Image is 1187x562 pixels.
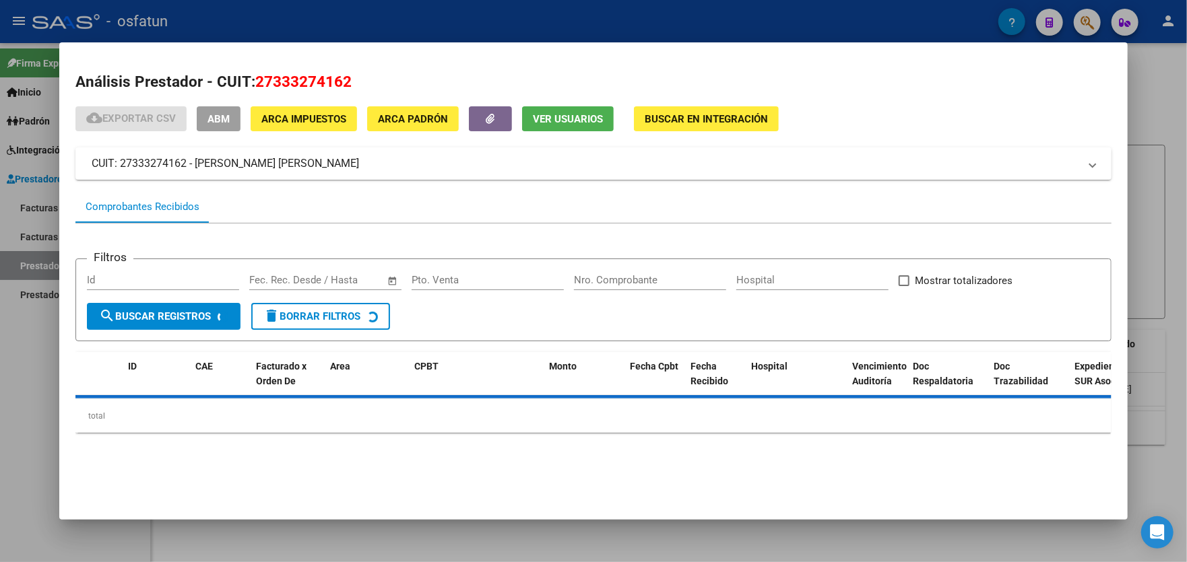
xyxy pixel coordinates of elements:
span: Ver Usuarios [533,113,603,125]
datatable-header-cell: Hospital [746,352,847,411]
span: Expediente SUR Asociado [1074,361,1134,387]
span: Facturado x Orden De [256,361,307,387]
mat-icon: cloud_download [86,110,102,126]
button: Borrar Filtros [251,303,390,330]
span: Exportar CSV [86,112,176,125]
mat-icon: search [99,308,115,324]
button: Open calendar [385,273,401,289]
button: ARCA Padrón [367,106,459,131]
datatable-header-cell: Fecha Recibido [685,352,746,411]
button: ABM [197,106,240,131]
datatable-header-cell: Vencimiento Auditoría [847,352,907,411]
h3: Filtros [87,248,133,266]
button: Buscar en Integración [634,106,779,131]
span: ARCA Impuestos [261,113,346,125]
span: Buscar en Integración [645,113,768,125]
mat-panel-title: CUIT: 27333274162 - [PERSON_NAME] [PERSON_NAME] [92,155,1079,172]
h2: Análisis Prestador - CUIT: [75,71,1112,94]
span: CAE [195,361,213,372]
span: ABM [207,113,230,125]
span: Fecha Cpbt [630,361,678,372]
datatable-header-cell: ID [123,352,190,411]
span: Fecha Recibido [691,361,728,387]
datatable-header-cell: Expediente SUR Asociado [1069,352,1143,411]
span: ID [128,361,137,372]
datatable-header-cell: CPBT [409,352,544,411]
datatable-header-cell: Facturado x Orden De [251,352,325,411]
mat-icon: delete [263,308,280,324]
div: total [75,399,1112,433]
div: Open Intercom Messenger [1141,516,1174,549]
input: Fecha fin [316,274,381,286]
span: Hospital [751,361,788,372]
datatable-header-cell: Doc Trazabilidad [988,352,1069,411]
span: Doc Respaldatoria [913,361,973,387]
button: ARCA Impuestos [251,106,357,131]
span: Doc Trazabilidad [994,361,1048,387]
input: Fecha inicio [249,274,304,286]
span: Borrar Filtros [263,310,360,322]
datatable-header-cell: Monto [544,352,624,411]
mat-expansion-panel-header: CUIT: 27333274162 - [PERSON_NAME] [PERSON_NAME] [75,147,1112,180]
button: Buscar Registros [87,303,240,330]
span: CPBT [414,361,439,372]
span: Area [330,361,350,372]
datatable-header-cell: Area [325,352,409,411]
datatable-header-cell: Doc Respaldatoria [907,352,988,411]
span: Vencimiento Auditoría [852,361,907,387]
button: Ver Usuarios [522,106,614,131]
div: Comprobantes Recibidos [86,199,199,215]
span: 27333274162 [255,73,352,90]
span: Monto [549,361,577,372]
span: ARCA Padrón [378,113,448,125]
span: Buscar Registros [99,310,211,322]
span: Mostrar totalizadores [915,273,1013,289]
button: Exportar CSV [75,106,187,131]
datatable-header-cell: Fecha Cpbt [624,352,685,411]
datatable-header-cell: CAE [190,352,251,411]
